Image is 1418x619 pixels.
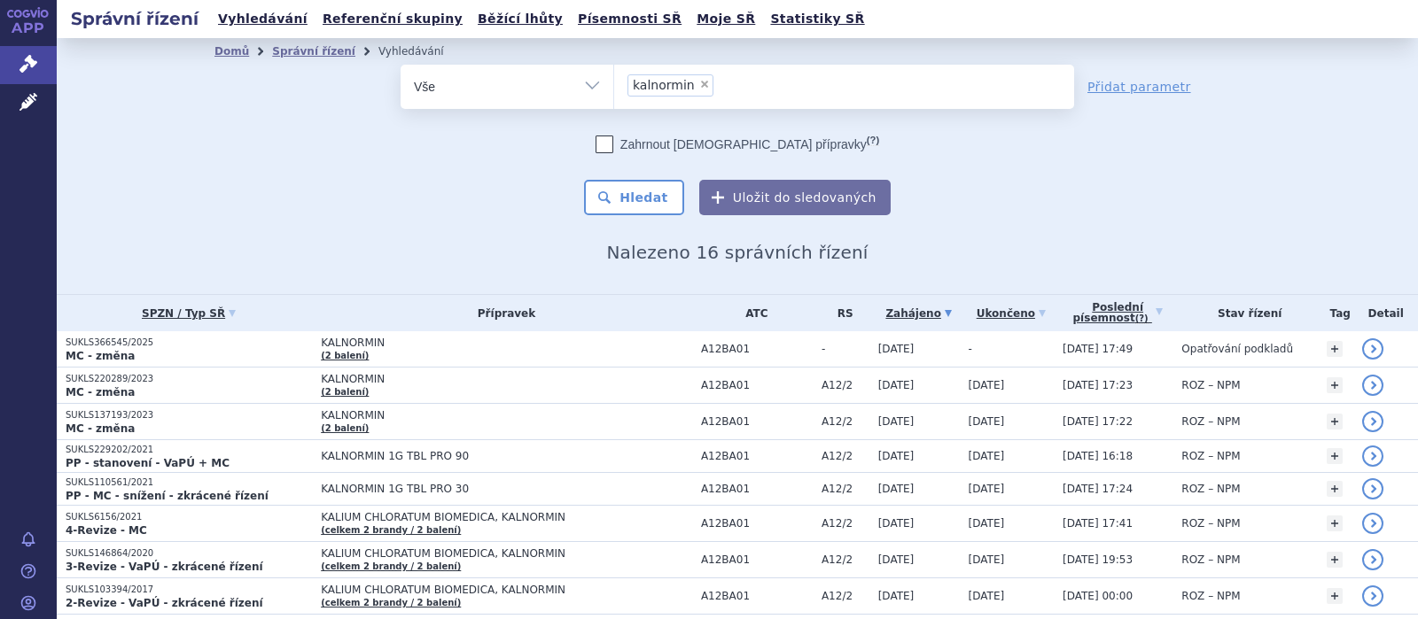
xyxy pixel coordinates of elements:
[1063,590,1133,602] span: [DATE] 00:00
[1327,481,1343,497] a: +
[321,511,692,523] span: KALIUM CHLORATUM BIOMEDICA, KALNORMIN
[969,590,1005,602] span: [DATE]
[57,6,213,31] h2: Správní řízení
[822,553,869,566] span: A12/2
[867,135,879,146] abbr: (?)
[692,295,813,331] th: ATC
[1063,379,1133,391] span: [DATE] 17:23
[378,38,467,65] li: Vyhledávání
[701,483,813,495] span: A12BA01
[66,511,312,523] p: SUKLS6156/2021
[1327,414,1343,429] a: +
[213,7,313,31] a: Vyhledávání
[1181,379,1240,391] span: ROZ – NPM
[1362,513,1383,534] a: detail
[822,590,869,602] span: A12/2
[596,135,879,153] label: Zahrnout [DEMOGRAPHIC_DATA] přípravky
[66,422,135,435] strong: MC - změna
[1063,415,1133,428] span: [DATE] 17:22
[878,450,915,462] span: [DATE]
[66,337,312,349] p: SUKLS366545/2025
[66,409,312,422] p: SUKLS137193/2023
[969,301,1054,326] a: Ukončeno
[66,476,312,489] p: SUKLS110561/2021
[633,79,695,91] span: kalnormin
[1362,445,1383,467] a: detail
[1362,411,1383,432] a: detail
[1181,517,1240,530] span: ROZ – NPM
[822,379,869,391] span: A12/2
[822,483,869,495] span: A12/2
[822,450,869,462] span: A12/2
[66,444,312,456] p: SUKLS229202/2021
[66,597,263,609] strong: 2-Revize - VaPÚ - zkrácené řízení
[1327,515,1343,531] a: +
[1063,483,1133,495] span: [DATE] 17:24
[66,561,263,573] strong: 3-Revize - VaPÚ - zkrácené řízení
[472,7,568,31] a: Běžící lhůty
[822,517,869,530] span: A12/2
[969,483,1005,495] span: [DATE]
[822,415,869,428] span: A12/2
[584,180,684,215] button: Hledat
[321,409,692,422] span: KALNORMIN
[701,517,813,530] span: A12BA01
[1327,377,1343,393] a: +
[822,343,869,355] span: -
[969,553,1005,566] span: [DATE]
[321,373,692,385] span: KALNORMIN
[701,343,813,355] span: A12BA01
[1327,448,1343,464] a: +
[606,242,868,263] span: Nalezeno 16 správních řízení
[66,386,135,398] strong: MC - změna
[813,295,869,331] th: RS
[321,525,461,535] a: (celkem 2 brandy / 2 balení)
[1362,338,1383,360] a: detail
[969,343,972,355] span: -
[321,483,692,495] span: KALNORMIN 1G TBL PRO 30
[272,45,355,58] a: Správní řízení
[312,295,692,331] th: Přípravek
[321,450,692,462] span: KALNORMIN 1G TBL PRO 90
[321,598,461,607] a: (celkem 2 brandy / 2 balení)
[321,561,461,571] a: (celkem 2 brandy / 2 balení)
[1327,588,1343,604] a: +
[317,7,468,31] a: Referenční skupiny
[969,415,1005,428] span: [DATE]
[1327,552,1343,568] a: +
[321,337,692,349] span: KALNORMIN
[66,584,312,596] p: SUKLS103394/2017
[701,553,813,566] span: A12BA01
[878,517,915,530] span: [DATE]
[66,490,269,502] strong: PP - MC - snížení - zkrácené řízení
[701,450,813,462] span: A12BA01
[1181,343,1293,355] span: Opatřování podkladů
[1063,553,1133,566] span: [DATE] 19:53
[1181,415,1240,428] span: ROZ – NPM
[1362,549,1383,570] a: detail
[878,483,915,495] span: [DATE]
[66,350,135,362] strong: MC - změna
[701,590,813,602] span: A12BA01
[969,450,1005,462] span: [DATE]
[321,423,369,433] a: (2 balení)
[691,7,760,31] a: Moje SŘ
[969,379,1005,391] span: [DATE]
[969,517,1005,530] span: [DATE]
[1063,450,1133,462] span: [DATE] 16:18
[701,379,813,391] span: A12BA01
[699,79,710,89] span: ×
[321,351,369,360] a: (2 balení)
[66,547,312,560] p: SUKLS146864/2020
[699,180,891,215] button: Uložit do sledovaných
[719,74,728,96] input: kalnormin
[1327,341,1343,357] a: +
[1181,590,1240,602] span: ROZ – NPM
[321,547,692,560] span: KALIUM CHLORATUM BIOMEDICA, KALNORMIN
[66,301,312,326] a: SPZN / Typ SŘ
[1318,295,1353,331] th: Tag
[214,45,249,58] a: Domů
[1181,483,1240,495] span: ROZ – NPM
[1181,450,1240,462] span: ROZ – NPM
[1135,313,1149,324] abbr: (?)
